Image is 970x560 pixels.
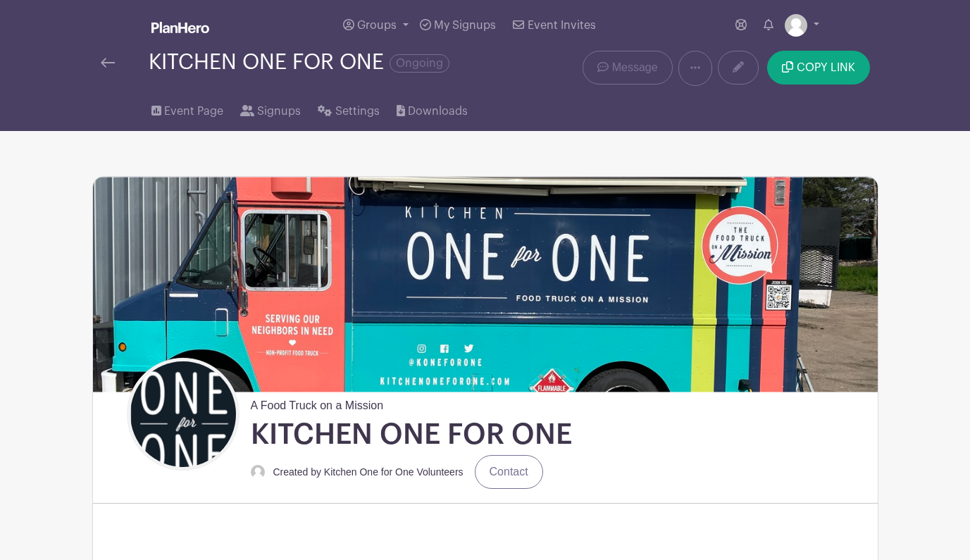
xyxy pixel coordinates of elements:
[151,86,223,131] a: Event Page
[151,22,209,33] img: logo_white-6c42ec7e38ccf1d336a20a19083b03d10ae64f83f12c07503d8b9e83406b4c7d.svg
[797,62,855,73] span: COPY LINK
[583,51,672,85] a: Message
[475,455,543,489] a: Contact
[240,86,301,131] a: Signups
[251,417,572,452] h1: KITCHEN ONE FOR ONE
[434,20,496,31] span: My Signups
[528,20,596,31] span: Event Invites
[149,51,449,74] div: KITCHEN ONE FOR ONE
[335,103,380,120] span: Settings
[93,177,878,392] img: IMG_9124.jpeg
[318,86,379,131] a: Settings
[390,54,449,73] span: Ongoing
[257,103,301,120] span: Signups
[397,86,468,131] a: Downloads
[101,58,115,68] img: back-arrow-29a5d9b10d5bd6ae65dc969a981735edf675c4d7a1fe02e03b50dbd4ba3cdb55.svg
[612,59,658,76] span: Message
[164,103,223,120] span: Event Page
[273,466,464,478] small: Created by Kitchen One for One Volunteers
[408,103,468,120] span: Downloads
[130,361,236,467] img: Black%20Verticle%20KO4O%202.png
[251,465,265,479] img: default-ce2991bfa6775e67f084385cd625a349d9dcbb7a52a09fb2fda1e96e2d18dcdb.png
[357,20,397,31] span: Groups
[251,392,384,414] span: A Food Truck on a Mission
[785,14,807,37] img: default-ce2991bfa6775e67f084385cd625a349d9dcbb7a52a09fb2fda1e96e2d18dcdb.png
[767,51,869,85] button: COPY LINK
